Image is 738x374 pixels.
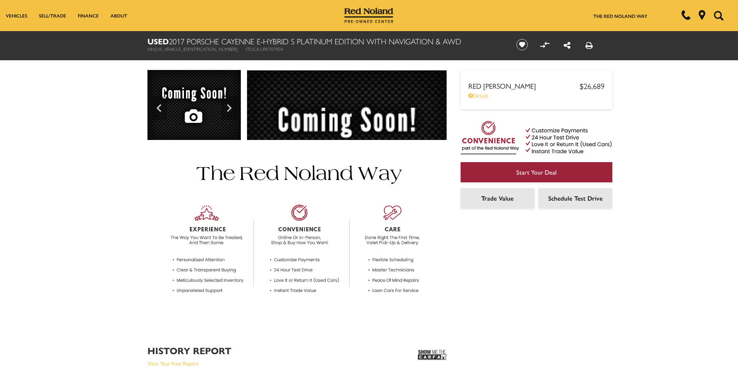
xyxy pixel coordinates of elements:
span: Red [PERSON_NAME] [468,81,580,91]
img: Show me the Carfax [418,345,447,365]
h2: History Report [147,345,231,355]
button: Save vehicle [514,38,531,51]
span: Trade Value [481,194,514,203]
a: Details [468,91,605,99]
button: Compare vehicle [539,39,550,51]
span: Stock: [245,45,260,52]
span: Start Your Deal [516,168,557,177]
a: Start Your Deal [461,162,612,182]
span: Schedule Test Drive [548,194,603,203]
span: UPA70795A [260,45,283,52]
a: Trade Value [461,188,535,208]
img: Red Noland Pre-Owned [344,8,393,23]
img: Used 2017 Black Porsche S Platinum Edition image 1 [247,70,447,224]
a: Share this Used 2017 Porsche Cayenne E-Hybrid S Platinum Edition With Navigation & AWD [564,39,570,51]
span: [US_VEHICLE_IDENTIFICATION_NUMBER] [155,45,238,52]
span: VIN: [147,45,155,52]
a: Red [PERSON_NAME] $26,689 [468,80,605,91]
button: Open the search field [711,0,726,31]
a: Print this Used 2017 Porsche Cayenne E-Hybrid S Platinum Edition With Navigation & AWD [585,39,593,51]
a: Red Noland Pre-Owned [344,10,393,18]
strong: Used [147,35,169,47]
h1: 2017 Porsche Cayenne E-Hybrid S Platinum Edition With Navigation & AWD [147,37,503,45]
a: The Red Noland Way [593,12,647,19]
a: Schedule Test Drive [538,188,612,208]
span: $26,689 [580,80,605,91]
a: View Your Free Report [147,359,199,367]
img: Used 2017 Black Porsche S Platinum Edition image 1 [147,70,241,142]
